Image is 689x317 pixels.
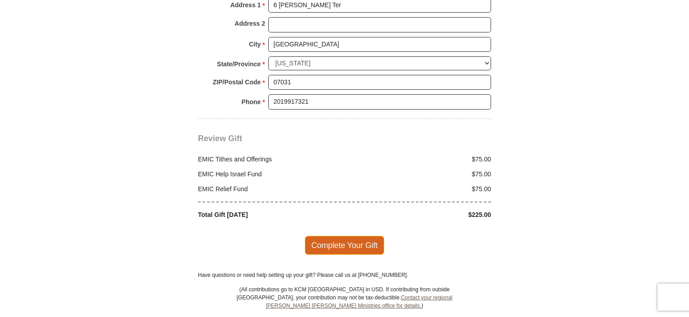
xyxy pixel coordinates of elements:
[193,184,345,194] div: EMIC Relief Fund
[193,210,345,220] div: Total Gift [DATE]
[344,184,496,194] div: $75.00
[249,38,261,51] strong: City
[344,210,496,220] div: $225.00
[234,17,265,30] strong: Address 2
[242,96,261,108] strong: Phone
[305,236,385,255] span: Complete Your Gift
[266,294,452,309] a: Contact your regional [PERSON_NAME] [PERSON_NAME] Ministries office for details.
[193,170,345,179] div: EMIC Help Israel Fund
[344,155,496,164] div: $75.00
[213,76,261,88] strong: ZIP/Postal Code
[198,134,242,143] span: Review Gift
[198,271,491,279] p: Have questions or need help setting up your gift? Please call us at [PHONE_NUMBER].
[193,155,345,164] div: EMIC Tithes and Offerings
[217,58,261,70] strong: State/Province
[344,170,496,179] div: $75.00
